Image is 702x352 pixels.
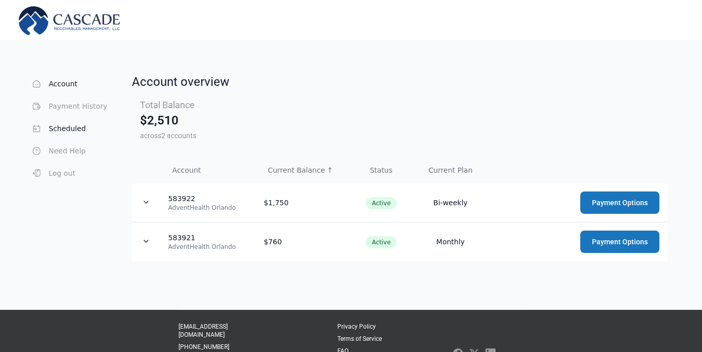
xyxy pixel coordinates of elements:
th: Current Balance [256,157,358,183]
td: $1,750 [256,183,358,222]
div: $2,510 [140,112,196,129]
button: Payment Options [580,191,659,214]
div: across 2 accounts [140,131,196,141]
span: Active [366,236,397,248]
span: Active [366,197,397,209]
a: Terms of Service [337,335,382,343]
th: Current Plan [411,157,489,183]
a: [EMAIL_ADDRESS][DOMAIN_NAME] [179,323,266,339]
th: Status [358,157,411,183]
button: WalletPayment History [30,96,108,116]
td: 583922 [160,183,256,222]
img: Wallet [32,102,41,110]
div: Account overview [132,74,668,90]
button: Expand details [140,235,152,247]
td: Bi-weekly [411,183,489,222]
td: $760 [256,222,358,262]
img: Cascade Receivables [16,4,123,37]
button: Expand details [140,196,152,208]
th: Account [160,157,256,183]
img: Logout [32,169,41,177]
div: Total Balance [140,98,196,112]
img: Account [32,80,41,88]
button: QuestionNeed Help [30,141,108,161]
span: ↑ [327,166,333,174]
td: 583921 [160,222,256,262]
a: Privacy Policy [337,323,376,331]
div: AdventHealth Orlando [168,204,248,212]
button: ScheduledScheduled [30,118,108,139]
td: Monthly [411,222,489,262]
img: Scheduled [32,124,41,133]
img: Question [32,147,41,155]
button: Payment Options [580,231,659,253]
div: AdventHealth Orlando [168,243,248,251]
button: AccountAccount [30,74,108,94]
button: LogoutLog out [30,163,108,183]
a: [PHONE_NUMBER] [179,343,229,351]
